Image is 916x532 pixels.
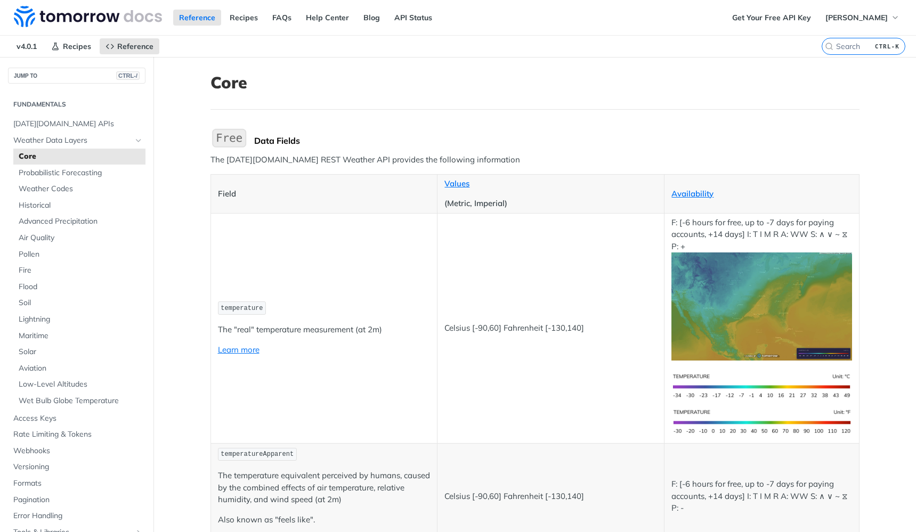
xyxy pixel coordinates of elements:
span: Expand image [671,301,852,311]
a: Weather Codes [13,181,145,197]
a: Learn more [218,345,260,355]
span: Webhooks [13,446,143,456]
a: Access Keys [8,411,145,427]
a: Recipes [224,10,264,26]
a: Core [13,149,145,165]
span: [DATE][DOMAIN_NAME] APIs [13,119,143,129]
p: Celsius [-90,60] Fahrenheit [-130,140] [444,322,657,334]
span: Versioning [13,462,143,472]
span: Rate Limiting & Tokens [13,429,143,440]
span: Aviation [19,363,143,374]
span: Advanced Precipitation [19,216,143,227]
a: Pollen [13,247,145,263]
a: Reference [100,38,159,54]
span: Expand image [671,416,852,426]
span: Weather Data Layers [13,135,132,146]
a: API Status [388,10,438,26]
span: Maritime [19,331,143,341]
a: Weather Data LayersHide subpages for Weather Data Layers [8,133,145,149]
span: Pagination [13,495,143,505]
span: Lightning [19,314,143,325]
span: Wet Bulb Globe Temperature [19,396,143,406]
a: Historical [13,198,145,214]
span: Historical [19,200,143,211]
span: Flood [19,282,143,292]
a: Lightning [13,312,145,328]
p: The temperature equivalent perceived by humans, caused by the combined effects of air temperature... [218,470,431,506]
span: [PERSON_NAME] [825,13,888,22]
a: Soil [13,295,145,311]
a: Rate Limiting & Tokens [8,427,145,443]
a: Maritime [13,328,145,344]
span: Error Handling [13,511,143,521]
a: Help Center [300,10,355,26]
span: Access Keys [13,413,143,424]
a: Error Handling [8,508,145,524]
a: Flood [13,279,145,295]
span: Fire [19,265,143,276]
a: Get Your Free API Key [726,10,817,26]
span: Pollen [19,249,143,260]
a: Aviation [13,361,145,377]
a: Webhooks [8,443,145,459]
span: Reference [117,42,153,51]
span: Formats [13,478,143,489]
kbd: CTRL-K [872,41,902,52]
span: Solar [19,347,143,357]
span: Air Quality [19,233,143,243]
a: Solar [13,344,145,360]
a: Low-Level Altitudes [13,377,145,392]
h1: Core [210,73,860,92]
span: Core [19,151,143,162]
span: Soil [19,298,143,308]
span: temperature [221,305,263,312]
p: F: [-6 hours for free, up to -7 days for paying accounts, +14 days] I: T I M R A: WW S: ∧ ∨ ~ ⧖ P: + [671,217,852,361]
span: Recipes [63,42,91,51]
h2: Fundamentals [8,100,145,109]
a: Values [444,178,469,189]
span: Probabilistic Forecasting [19,168,143,178]
a: Wet Bulb Globe Temperature [13,393,145,409]
span: CTRL-/ [116,71,140,80]
button: [PERSON_NAME] [820,10,905,26]
p: Also known as "feels like". [218,514,431,526]
a: Air Quality [13,230,145,246]
a: Availability [671,189,714,199]
p: Celsius [-90,60] Fahrenheit [-130,140] [444,490,657,503]
a: Blog [358,10,386,26]
img: Tomorrow.io Weather API Docs [14,6,162,27]
button: JUMP TOCTRL-/ [8,68,145,84]
a: Versioning [8,459,145,475]
a: Reference [173,10,221,26]
span: Low-Level Altitudes [19,379,143,390]
span: v4.0.1 [11,38,43,54]
a: Fire [13,263,145,279]
a: Probabilistic Forecasting [13,165,145,181]
span: Weather Codes [19,184,143,194]
p: The [DATE][DOMAIN_NAME] REST Weather API provides the following information [210,154,860,166]
svg: Search [825,42,833,51]
p: F: [-6 hours for free, up to -7 days for paying accounts, +14 days] I: T I M R A: WW S: ∧ ∨ ~ ⧖ P: - [671,478,852,514]
p: (Metric, Imperial) [444,198,657,210]
button: Hide subpages for Weather Data Layers [134,136,143,145]
a: Recipes [45,38,97,54]
div: Data Fields [254,135,860,146]
a: FAQs [266,10,297,26]
a: Advanced Precipitation [13,214,145,230]
span: temperatureApparent [221,451,294,458]
span: Expand image [671,380,852,390]
a: Formats [8,476,145,492]
p: Field [218,188,431,200]
a: [DATE][DOMAIN_NAME] APIs [8,116,145,132]
p: The "real" temperature measurement (at 2m) [218,324,431,336]
a: Pagination [8,492,145,508]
